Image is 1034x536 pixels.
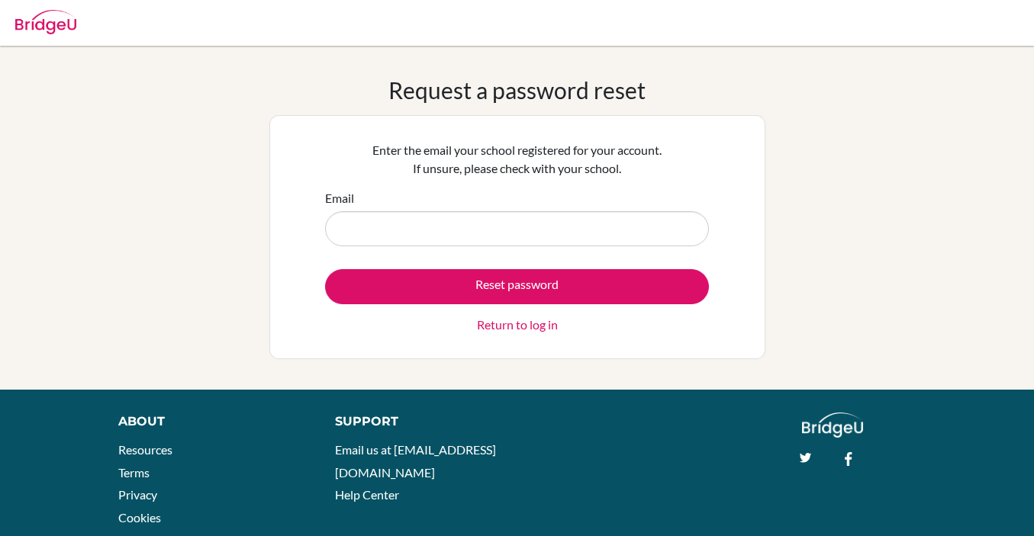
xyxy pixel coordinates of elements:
label: Email [325,189,354,207]
h1: Request a password reset [388,76,646,104]
a: Email us at [EMAIL_ADDRESS][DOMAIN_NAME] [335,442,496,480]
a: Cookies [118,510,161,525]
button: Reset password [325,269,709,304]
div: About [118,412,301,431]
img: Bridge-U [15,10,76,34]
a: Terms [118,465,150,480]
a: Privacy [118,487,157,502]
p: Enter the email your school registered for your account. If unsure, please check with your school. [325,141,709,178]
img: logo_white@2x-f4f0deed5e89b7ecb1c2cc34c3e3d731f90f0f143d5ea2071677605dd97b5244.png [802,412,864,438]
a: Return to log in [477,316,558,334]
a: Resources [118,442,172,457]
div: Support [335,412,502,431]
a: Help Center [335,487,399,502]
